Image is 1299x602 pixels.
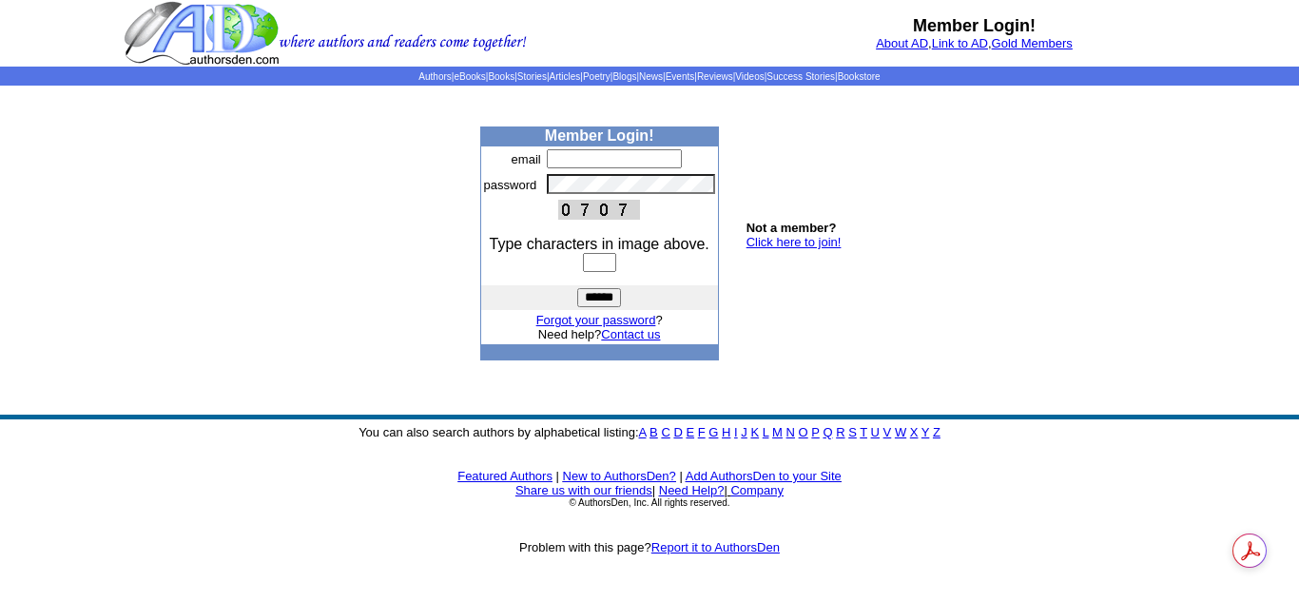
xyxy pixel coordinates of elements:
[359,425,940,439] font: You can also search authors by alphabetical listing:
[694,178,709,193] img: npw-badge-icon-locked.svg
[686,469,842,483] a: Add AuthorsDen to your Site
[811,425,819,439] a: P
[724,483,784,497] font: |
[686,425,694,439] a: E
[871,425,880,439] a: U
[746,235,842,249] a: Click here to join!
[488,71,514,82] a: Books
[708,425,718,439] a: G
[673,425,682,439] a: D
[639,425,647,439] a: A
[763,425,769,439] a: L
[735,71,764,82] a: Videos
[679,469,682,483] font: |
[550,71,581,82] a: Articles
[766,71,835,82] a: Success Stories
[910,425,919,439] a: X
[457,469,553,483] a: Featured Authors
[772,425,783,439] a: M
[876,36,1073,50] font: , ,
[741,425,747,439] a: J
[556,469,559,483] font: |
[836,425,844,439] a: R
[651,540,780,554] a: Report it to AuthorsDen
[563,469,676,483] a: New to AuthorsDen?
[876,36,928,50] a: About AD
[913,16,1036,35] b: Member Login!
[746,221,837,235] b: Not a member?
[569,497,729,508] font: © AuthorsDen, Inc. All rights reserved.
[512,152,541,166] font: email
[921,425,929,439] a: Y
[659,483,725,497] a: Need Help?
[933,425,940,439] a: Z
[454,71,485,82] a: eBooks
[992,36,1073,50] a: Gold Members
[860,425,867,439] a: T
[538,327,661,341] font: Need help?
[515,483,652,497] a: Share us with our friends
[730,483,784,497] a: Company
[838,71,881,82] a: Bookstore
[490,236,709,252] font: Type characters in image above.
[519,540,780,554] font: Problem with this page?
[558,200,640,220] img: This Is CAPTCHA Image
[883,425,892,439] a: V
[722,425,730,439] a: H
[517,71,547,82] a: Stories
[612,71,636,82] a: Blogs
[418,71,880,82] span: | | | | | | | | | | | |
[418,71,451,82] a: Authors
[694,152,709,167] img: npw-badge-icon-locked.svg
[484,178,537,192] font: password
[649,425,658,439] a: B
[799,425,808,439] a: O
[698,425,706,439] a: F
[750,425,759,439] a: K
[536,313,656,327] a: Forgot your password
[895,425,906,439] a: W
[734,425,738,439] a: I
[848,425,857,439] a: S
[697,71,733,82] a: Reviews
[652,483,655,497] font: |
[545,127,654,144] b: Member Login!
[661,425,669,439] a: C
[666,71,695,82] a: Events
[786,425,795,439] a: N
[536,313,663,327] font: ?
[639,71,663,82] a: News
[932,36,988,50] a: Link to AD
[601,327,660,341] a: Contact us
[583,71,611,82] a: Poetry
[823,425,832,439] a: Q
